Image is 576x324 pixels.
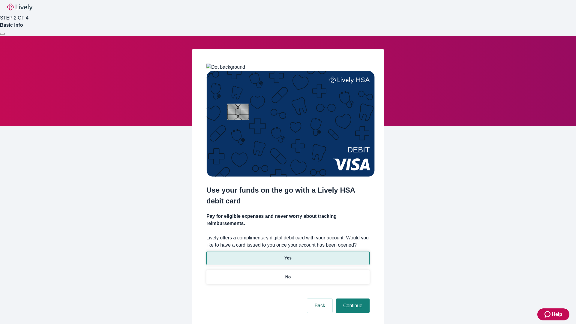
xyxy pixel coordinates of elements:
[206,234,370,249] label: Lively offers a complimentary digital debit card with your account. Would you like to have a card...
[206,71,375,177] img: Debit card
[206,185,370,206] h2: Use your funds on the go with a Lively HSA debit card
[7,4,32,11] img: Lively
[206,270,370,284] button: No
[285,274,291,280] p: No
[206,213,370,227] h4: Pay for eligible expenses and never worry about tracking reimbursements.
[544,311,552,318] svg: Zendesk support icon
[336,298,370,313] button: Continue
[284,255,292,261] p: Yes
[552,311,562,318] span: Help
[537,308,569,320] button: Zendesk support iconHelp
[206,64,245,71] img: Dot background
[206,251,370,265] button: Yes
[307,298,332,313] button: Back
